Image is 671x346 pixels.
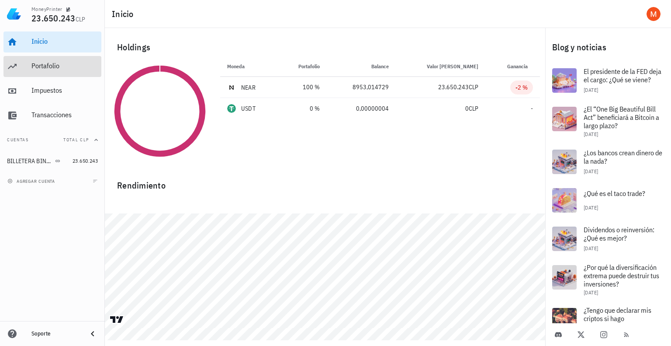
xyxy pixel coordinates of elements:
span: 23.650.243 [438,83,469,91]
div: avatar [647,7,661,21]
div: Holdings [110,33,540,61]
span: 23.650.243 [31,12,76,24]
span: [DATE] [584,289,598,296]
div: Portafolio [31,62,98,70]
div: Rendimiento [110,171,540,192]
span: Dividendos o reinversión: ¿Qué es mejor? [584,225,654,242]
div: 100 % [285,83,320,92]
div: USDT-icon [227,104,236,113]
span: El presidente de la FED deja el cargo: ¿Qué se viene? [584,67,661,84]
button: agregar cuenta [5,177,59,185]
span: ¿El “One Big Beautiful Bill Act” beneficiará a Bitcoin a largo plazo? [584,105,659,130]
div: Blog y noticias [545,33,671,61]
th: Balance [327,56,396,77]
a: BILLETERA BINANCE 23.650.243 [3,150,101,171]
a: ¿Los bancos crean dinero de la nada? [DATE] [545,143,671,181]
div: -2 % [515,83,528,92]
div: Soporte [31,330,80,337]
a: Transacciones [3,105,101,126]
span: Total CLP [63,137,89,143]
div: USDT [241,104,256,113]
a: ¿Tengo que declarar mis criptos si hago [PERSON_NAME]? [545,301,671,344]
a: ¿El “One Big Beautiful Bill Act” beneficiará a Bitcoin a largo plazo? [DATE] [545,100,671,143]
div: Impuestos [31,86,98,94]
div: BILLETERA BINANCE [7,157,53,165]
div: 0,00000004 [334,104,389,113]
span: CLP [469,105,478,112]
span: - [531,105,533,112]
a: ¿Qué es el taco trade? [DATE] [545,181,671,220]
a: El presidente de la FED deja el cargo: ¿Qué se viene? [DATE] [545,61,671,100]
span: ¿Qué es el taco trade? [584,189,645,198]
span: [DATE] [584,245,598,252]
th: Moneda [220,56,278,77]
button: CuentasTotal CLP [3,129,101,150]
span: CLP [469,83,478,91]
span: [DATE] [584,204,598,211]
a: Portafolio [3,56,101,77]
span: ¿Los bancos crean dinero de la nada? [584,148,662,165]
span: 0 [465,105,469,112]
div: Transacciones [31,111,98,119]
h1: Inicio [112,7,137,21]
span: ¿Por qué la diversificación extrema puede destruir tus inversiones? [584,263,659,288]
div: 8953,014729 [334,83,389,92]
div: 0 % [285,104,320,113]
img: LedgiFi [7,7,21,21]
span: agregar cuenta [9,178,55,184]
div: NEAR [241,83,256,92]
th: Valor [PERSON_NAME] [396,56,486,77]
a: Dividendos o reinversión: ¿Qué es mejor? [DATE] [545,220,671,258]
th: Portafolio [278,56,327,77]
div: NEAR-icon [227,83,236,92]
a: Inicio [3,31,101,52]
span: [DATE] [584,87,598,93]
span: [DATE] [584,131,598,137]
span: CLP [76,15,86,23]
span: ¿Tengo que declarar mis criptos si hago [PERSON_NAME]? [584,306,651,331]
div: Inicio [31,37,98,45]
span: 23.650.243 [73,157,98,164]
a: Impuestos [3,80,101,101]
span: [DATE] [584,168,598,175]
span: Ganancia [507,63,533,70]
a: ¿Por qué la diversificación extrema puede destruir tus inversiones? [DATE] [545,258,671,301]
div: MoneyPrinter [31,6,62,13]
a: Charting by TradingView [109,315,125,324]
